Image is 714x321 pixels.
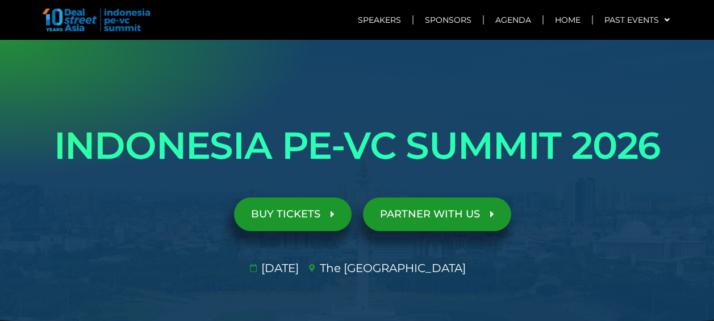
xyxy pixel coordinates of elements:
[484,7,542,33] a: Agenda
[258,260,299,277] span: [DATE]​
[251,209,320,220] span: BUY TICKETS
[234,197,352,231] a: BUY TICKETS
[380,209,480,220] span: PARTNER WITH US
[346,7,412,33] a: Speakers
[414,7,483,33] a: Sponsors
[593,7,681,33] a: Past Events
[363,197,511,231] a: PARTNER WITH US
[317,260,466,277] span: The [GEOGRAPHIC_DATA]​
[544,7,592,33] a: Home
[39,114,675,178] h1: INDONESIA PE-VC SUMMIT 2026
